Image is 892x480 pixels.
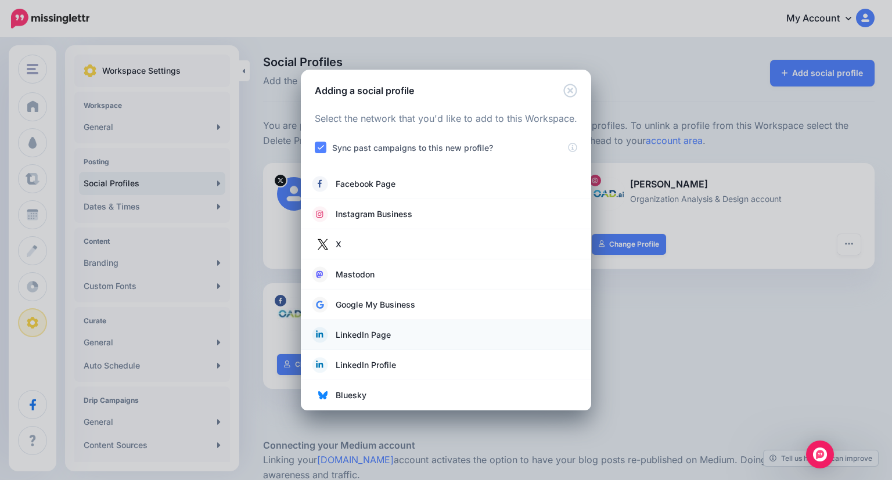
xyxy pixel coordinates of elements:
[315,111,577,127] p: Select the network that you'd like to add to this Workspace.
[318,391,328,400] img: bluesky.png
[312,266,580,283] a: Mastodon
[332,141,493,154] label: Sync past campaigns to this new profile?
[312,206,580,222] a: Instagram Business
[336,237,341,251] span: X
[563,84,577,98] button: Close
[336,388,366,402] span: Bluesky
[336,177,395,191] span: Facebook Page
[312,176,580,192] a: Facebook Page
[336,358,396,372] span: LinkedIn Profile
[312,297,580,313] a: Google My Business
[336,268,375,281] span: Mastodon
[314,235,332,254] img: twitter.jpg
[312,236,580,252] a: X
[336,207,412,221] span: Instagram Business
[806,441,834,468] div: Open Intercom Messenger
[312,327,580,343] a: LinkedIn Page
[315,84,414,98] h5: Adding a social profile
[312,357,580,373] a: LinkedIn Profile
[336,328,391,342] span: LinkedIn Page
[336,298,415,312] span: Google My Business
